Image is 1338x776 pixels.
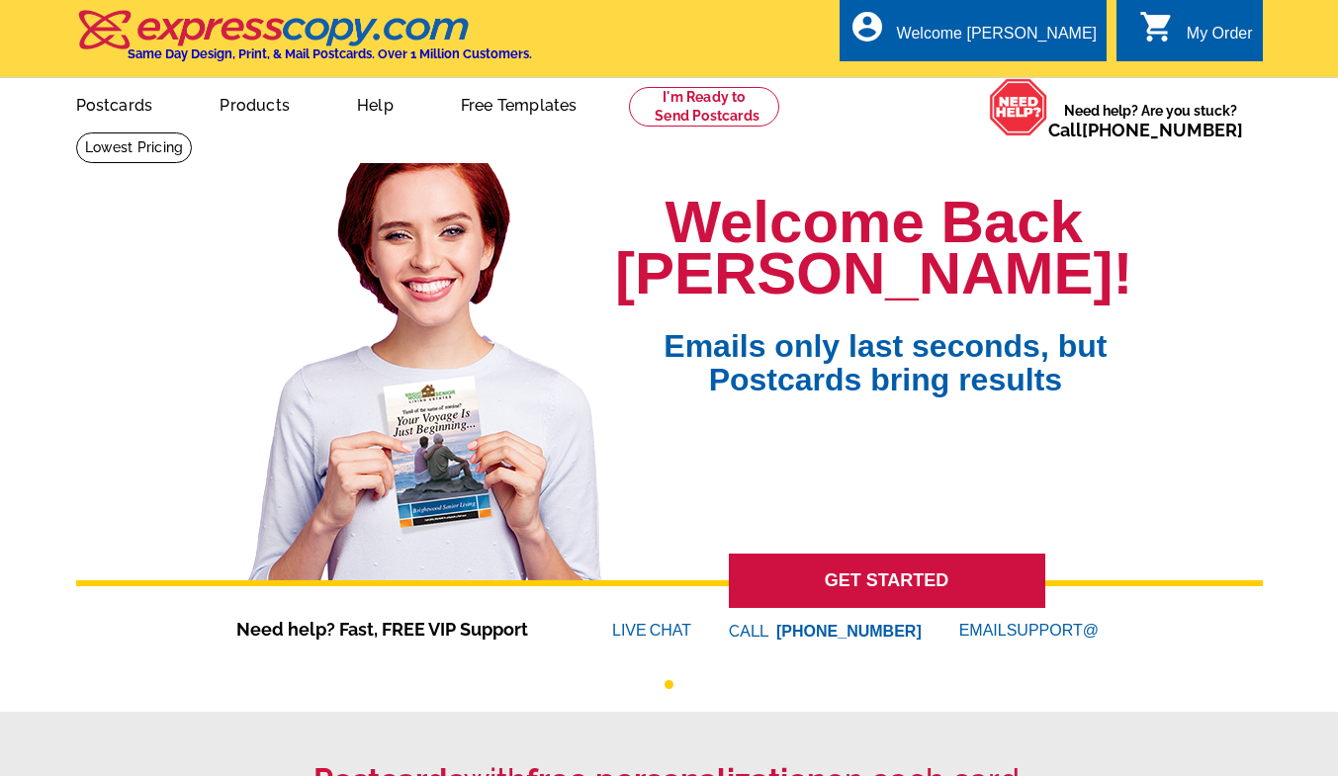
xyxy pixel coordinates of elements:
[236,147,615,580] img: welcome-back-logged-in.png
[429,80,609,127] a: Free Templates
[665,680,673,689] button: 1 of 1
[1139,22,1253,46] a: shopping_cart My Order
[1139,9,1175,44] i: shopping_cart
[128,46,532,61] h4: Same Day Design, Print, & Mail Postcards. Over 1 Million Customers.
[615,197,1132,300] h1: Welcome Back [PERSON_NAME]!
[612,622,691,639] a: LIVECHAT
[989,78,1048,136] img: help
[188,80,321,127] a: Products
[1082,120,1243,140] a: [PHONE_NUMBER]
[76,24,532,61] a: Same Day Design, Print, & Mail Postcards. Over 1 Million Customers.
[638,300,1132,396] span: Emails only last seconds, but Postcards bring results
[1007,619,1102,643] font: SUPPORT@
[729,554,1045,608] a: GET STARTED
[325,80,425,127] a: Help
[849,9,885,44] i: account_circle
[1048,101,1253,140] span: Need help? Are you stuck?
[1048,120,1243,140] span: Call
[1187,25,1253,52] div: My Order
[45,80,185,127] a: Postcards
[612,619,650,643] font: LIVE
[236,616,553,643] span: Need help? Fast, FREE VIP Support
[897,25,1097,52] div: Welcome [PERSON_NAME]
